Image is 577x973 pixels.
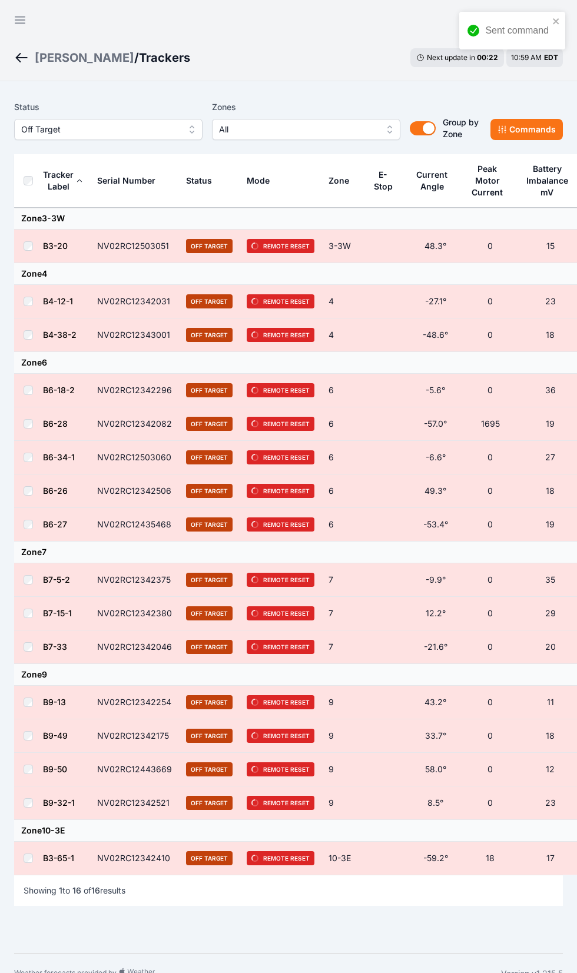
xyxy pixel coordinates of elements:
a: B6-18-2 [43,385,75,395]
span: 1 [59,885,62,895]
td: 9 [321,719,366,753]
a: [PERSON_NAME] [35,49,134,66]
td: 0 [463,597,518,630]
a: B4-38-2 [43,330,77,340]
span: Off Target [186,851,233,865]
a: B9-13 [43,697,66,707]
span: All [219,122,377,137]
span: Remote Reset [247,484,314,498]
button: Off Target [14,119,203,140]
div: Zone [329,175,349,187]
span: Off Target [186,517,233,532]
a: B9-32-1 [43,798,75,808]
span: Off Target [21,122,179,137]
td: NV02RC12503051 [90,230,179,263]
button: Current Angle [415,161,456,201]
span: Off Target [186,606,233,620]
td: 6 [321,374,366,407]
div: Status [186,175,212,187]
td: 0 [463,285,518,318]
button: Tracker Label [43,161,83,201]
span: Remote Reset [247,729,314,743]
td: 0 [463,441,518,474]
td: NV02RC12342046 [90,630,179,664]
td: NV02RC12342175 [90,719,179,753]
span: EDT [544,53,558,62]
span: / [134,49,139,66]
div: Current Angle [415,169,449,192]
div: Serial Number [97,175,155,187]
span: 10:59 AM [511,53,542,62]
a: B6-26 [43,486,68,496]
span: Off Target [186,294,233,308]
label: Status [14,100,203,114]
a: B9-49 [43,730,68,740]
button: Serial Number [97,167,165,195]
td: 1695 [463,407,518,441]
button: Mode [247,167,279,195]
td: NV02RC12503060 [90,441,179,474]
span: Off Target [186,383,233,397]
h3: Trackers [139,49,190,66]
td: NV02RC12342296 [90,374,179,407]
button: Zone [329,167,359,195]
td: 6 [321,407,366,441]
td: 9 [321,753,366,786]
td: NV02RC12435468 [90,508,179,542]
span: Off Target [186,729,233,743]
a: B3-65-1 [43,853,74,863]
td: 49.3° [408,474,463,508]
td: 0 [463,719,518,753]
span: Remote Reset [247,383,314,397]
span: 16 [72,885,81,895]
td: 0 [463,563,518,597]
td: -21.6° [408,630,463,664]
span: Next update in [427,53,475,62]
td: NV02RC12342521 [90,786,179,820]
div: Battery Imbalance mV [525,163,570,198]
td: -5.6° [408,374,463,407]
span: Remote Reset [247,328,314,342]
td: -53.4° [408,508,463,542]
td: 33.7° [408,719,463,753]
span: Remote Reset [247,606,314,620]
td: NV02RC12342410 [90,842,179,875]
td: 10-3E [321,842,366,875]
span: Off Target [186,796,233,810]
td: 0 [463,630,518,664]
span: Off Target [186,762,233,776]
td: -6.6° [408,441,463,474]
span: Off Target [186,640,233,654]
button: E-Stop [373,161,401,201]
span: Off Target [186,573,233,587]
td: NV02RC12342082 [90,407,179,441]
div: Tracker Label [43,169,74,192]
span: Off Target [186,484,233,498]
div: E-Stop [373,169,393,192]
td: 0 [463,474,518,508]
td: NV02RC12342506 [90,474,179,508]
span: Remote Reset [247,640,314,654]
td: 7 [321,597,366,630]
span: Remote Reset [247,762,314,776]
span: Remote Reset [247,695,314,709]
a: B9-50 [43,764,67,774]
span: Off Target [186,239,233,253]
nav: Breadcrumb [14,42,190,73]
a: B7-33 [43,642,67,652]
td: 9 [321,786,366,820]
td: -27.1° [408,285,463,318]
span: Off Target [186,417,233,431]
span: Off Target [186,450,233,464]
a: B6-27 [43,519,67,529]
td: NV02RC12343001 [90,318,179,352]
td: 0 [463,786,518,820]
td: 0 [463,374,518,407]
td: 6 [321,508,366,542]
td: 4 [321,318,366,352]
button: All [212,119,400,140]
button: Battery Imbalance mV [525,155,576,207]
td: 7 [321,630,366,664]
td: 12.2° [408,597,463,630]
